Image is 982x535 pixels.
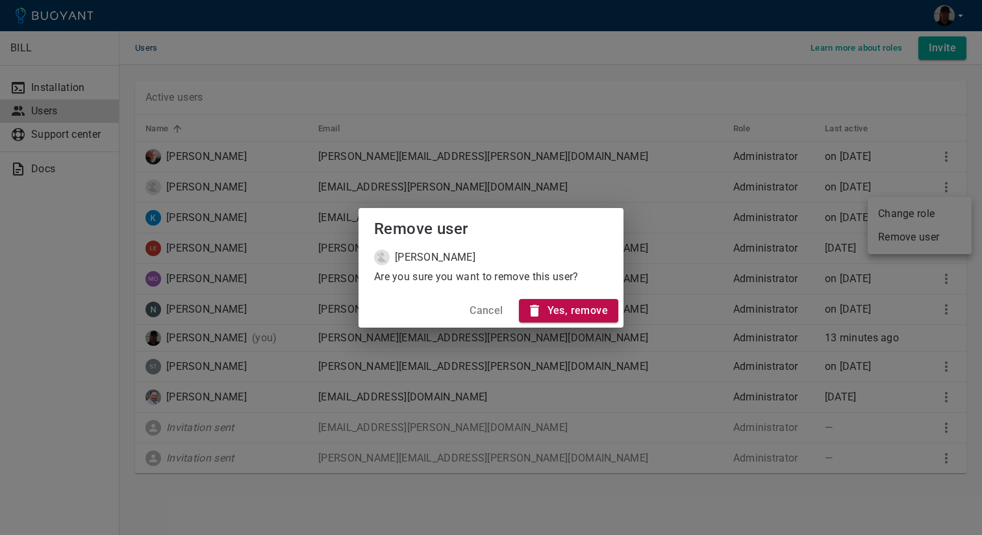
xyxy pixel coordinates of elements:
[519,299,618,322] button: Yes, remove
[374,270,579,283] p: Are you sure you want to remove this user?
[395,251,475,264] p: [PERSON_NAME]
[548,304,608,317] h4: Yes, remove
[464,299,508,322] button: Cancel
[470,304,503,317] h4: Cancel
[374,220,468,238] span: Remove user
[374,250,390,265] img: devon.bain@hq.bill.com
[374,250,475,265] div: Devon Bain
